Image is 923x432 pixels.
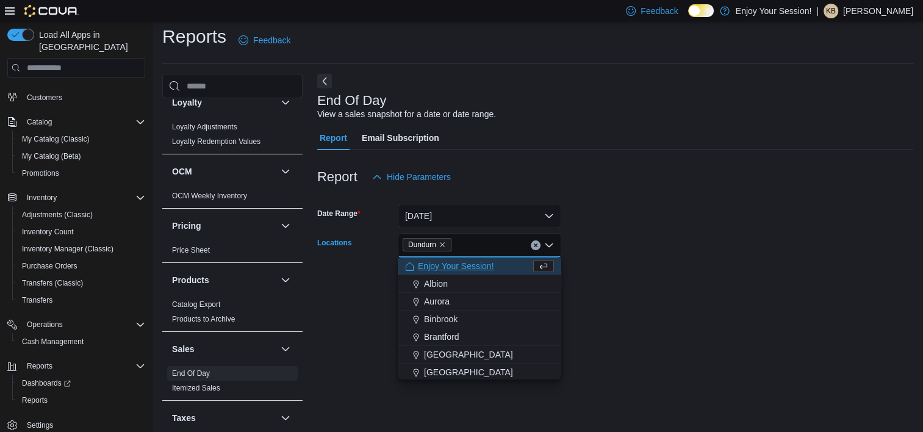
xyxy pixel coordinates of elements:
[398,328,561,346] button: Brantford
[27,93,62,103] span: Customers
[12,333,150,350] button: Cash Management
[736,4,812,18] p: Enjoy Your Session!
[424,348,513,361] span: [GEOGRAPHIC_DATA]
[424,313,458,325] span: Binbrook
[172,191,247,201] span: OCM Weekly Inventory
[278,342,293,356] button: Sales
[317,209,361,218] label: Date Range
[22,261,77,271] span: Purchase Orders
[34,29,145,53] span: Load All Apps in [GEOGRAPHIC_DATA]
[439,241,446,248] button: Remove Dundurn from selection in this group
[172,122,237,132] span: Loyalty Adjustments
[172,220,201,232] h3: Pricing
[424,366,513,378] span: [GEOGRAPHIC_DATA]
[172,412,276,424] button: Taxes
[17,393,52,408] a: Reports
[278,411,293,425] button: Taxes
[403,238,451,251] span: Dundurn
[398,311,561,328] button: Binbrook
[2,316,150,333] button: Operations
[172,343,276,355] button: Sales
[172,383,220,393] span: Itemized Sales
[172,165,192,178] h3: OCM
[12,392,150,409] button: Reports
[531,240,541,250] button: Clear input
[424,278,448,290] span: Albion
[17,393,145,408] span: Reports
[2,88,150,106] button: Customers
[22,210,93,220] span: Adjustments (Classic)
[22,317,145,332] span: Operations
[688,17,689,18] span: Dark Mode
[22,190,145,205] span: Inventory
[22,244,113,254] span: Inventory Manager (Classic)
[826,4,836,18] span: KB
[12,292,150,309] button: Transfers
[172,369,210,378] a: End Of Day
[317,170,357,184] h3: Report
[22,359,57,373] button: Reports
[641,5,678,17] span: Feedback
[12,131,150,148] button: My Catalog (Classic)
[12,275,150,292] button: Transfers (Classic)
[22,151,81,161] span: My Catalog (Beta)
[17,132,95,146] a: My Catalog (Classic)
[17,334,88,349] a: Cash Management
[17,276,88,290] a: Transfers (Classic)
[22,337,84,347] span: Cash Management
[17,293,57,308] a: Transfers
[12,148,150,165] button: My Catalog (Beta)
[320,126,347,150] span: Report
[162,120,303,154] div: Loyalty
[17,259,82,273] a: Purchase Orders
[17,334,145,349] span: Cash Management
[172,412,196,424] h3: Taxes
[172,246,210,254] a: Price Sheet
[162,243,303,262] div: Pricing
[162,297,303,331] div: Products
[172,314,235,324] span: Products to Archive
[17,132,145,146] span: My Catalog (Classic)
[367,165,456,189] button: Hide Parameters
[253,34,290,46] span: Feedback
[172,274,209,286] h3: Products
[12,375,150,392] a: Dashboards
[317,93,387,108] h3: End Of Day
[17,225,79,239] a: Inventory Count
[22,115,145,129] span: Catalog
[172,123,237,131] a: Loyalty Adjustments
[172,220,276,232] button: Pricing
[12,165,150,182] button: Promotions
[398,364,561,381] button: [GEOGRAPHIC_DATA]
[17,242,118,256] a: Inventory Manager (Classic)
[278,273,293,287] button: Products
[17,259,145,273] span: Purchase Orders
[688,4,714,17] input: Dark Mode
[172,192,247,200] a: OCM Weekly Inventory
[317,74,332,88] button: Next
[162,24,226,49] h1: Reports
[278,164,293,179] button: OCM
[17,207,145,222] span: Adjustments (Classic)
[278,95,293,110] button: Loyalty
[22,115,57,129] button: Catalog
[24,5,79,17] img: Cova
[424,331,459,343] span: Brantford
[22,359,145,373] span: Reports
[2,113,150,131] button: Catalog
[424,295,450,308] span: Aurora
[172,137,260,146] a: Loyalty Redemption Values
[22,278,83,288] span: Transfers (Classic)
[234,28,295,52] a: Feedback
[317,108,496,121] div: View a sales snapshot for a date or date range.
[22,395,48,405] span: Reports
[17,276,145,290] span: Transfers (Classic)
[278,218,293,233] button: Pricing
[172,384,220,392] a: Itemized Sales
[12,240,150,257] button: Inventory Manager (Classic)
[27,193,57,203] span: Inventory
[387,171,451,183] span: Hide Parameters
[17,166,64,181] a: Promotions
[398,346,561,364] button: [GEOGRAPHIC_DATA]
